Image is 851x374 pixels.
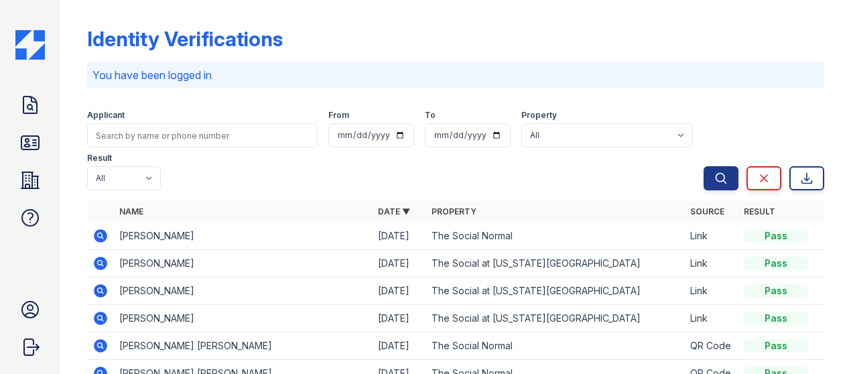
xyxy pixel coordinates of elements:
[87,27,283,51] div: Identity Verifications
[373,332,426,360] td: [DATE]
[425,110,436,121] label: To
[744,206,775,216] a: Result
[521,110,557,121] label: Property
[685,250,738,277] td: Link
[114,332,373,360] td: [PERSON_NAME] [PERSON_NAME]
[744,229,808,243] div: Pass
[114,223,373,250] td: [PERSON_NAME]
[114,250,373,277] td: [PERSON_NAME]
[114,277,373,305] td: [PERSON_NAME]
[373,277,426,305] td: [DATE]
[744,312,808,325] div: Pass
[378,206,410,216] a: Date ▼
[685,277,738,305] td: Link
[426,250,685,277] td: The Social at [US_STATE][GEOGRAPHIC_DATA]
[432,206,476,216] a: Property
[119,206,143,216] a: Name
[744,257,808,270] div: Pass
[114,305,373,332] td: [PERSON_NAME]
[87,153,112,164] label: Result
[373,250,426,277] td: [DATE]
[685,332,738,360] td: QR Code
[426,305,685,332] td: The Social at [US_STATE][GEOGRAPHIC_DATA]
[373,305,426,332] td: [DATE]
[685,305,738,332] td: Link
[426,332,685,360] td: The Social Normal
[328,110,349,121] label: From
[87,123,318,147] input: Search by name or phone number
[426,277,685,305] td: The Social at [US_STATE][GEOGRAPHIC_DATA]
[92,67,819,83] p: You have been logged in
[15,30,45,60] img: CE_Icon_Blue-c292c112584629df590d857e76928e9f676e5b41ef8f769ba2f05ee15b207248.png
[690,206,724,216] a: Source
[744,339,808,353] div: Pass
[426,223,685,250] td: The Social Normal
[744,284,808,298] div: Pass
[373,223,426,250] td: [DATE]
[685,223,738,250] td: Link
[87,110,125,121] label: Applicant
